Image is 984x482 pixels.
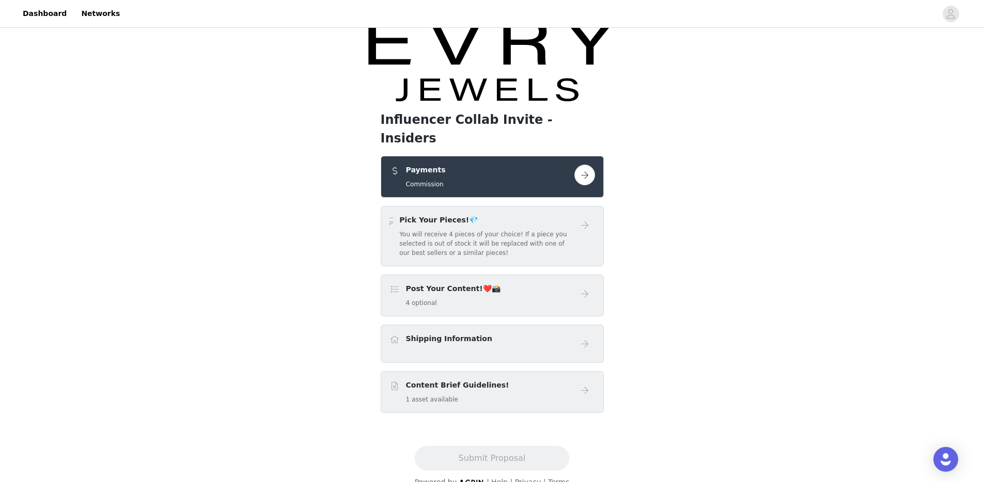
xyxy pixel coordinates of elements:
[406,380,509,391] h4: Content Brief Guidelines!
[406,395,509,404] h5: 1 asset available
[381,275,604,316] div: Post Your Content!❤️📸
[406,298,501,308] h5: 4 optional
[75,2,126,25] a: Networks
[406,165,446,175] h4: Payments
[406,333,492,344] h4: Shipping Information
[381,206,604,266] div: Pick Your Pieces!💎
[946,6,956,22] div: avatar
[368,16,616,102] img: campaign image
[406,180,446,189] h5: Commission
[399,230,574,258] h5: You will receive 4 pieces of your choice! If a piece you selected is out of stock it will be repl...
[415,446,569,471] button: Submit Proposal
[17,2,73,25] a: Dashboard
[933,447,958,472] div: Open Intercom Messenger
[406,283,501,294] h4: Post Your Content!❤️📸
[381,110,604,148] h1: Influencer Collab Invite - Insiders
[399,215,574,226] h4: Pick Your Pieces!💎
[381,325,604,363] div: Shipping Information
[381,156,604,198] div: Payments
[381,371,604,413] div: Content Brief Guidelines!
